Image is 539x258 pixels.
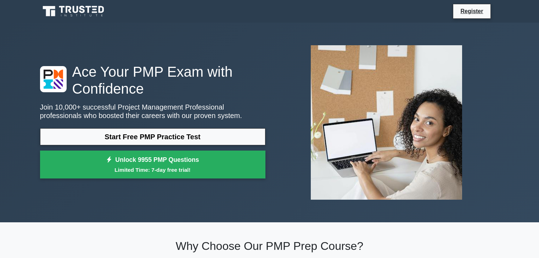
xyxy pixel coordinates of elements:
[49,166,257,174] small: Limited Time: 7-day free trial!
[40,239,499,253] h2: Why Choose Our PMP Prep Course?
[40,63,265,97] h1: Ace Your PMP Exam with Confidence
[40,103,265,120] p: Join 10,000+ successful Project Management Professional professionals who boosted their careers w...
[40,128,265,145] a: Start Free PMP Practice Test
[456,7,487,16] a: Register
[40,151,265,179] a: Unlock 9955 PMP QuestionsLimited Time: 7-day free trial!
